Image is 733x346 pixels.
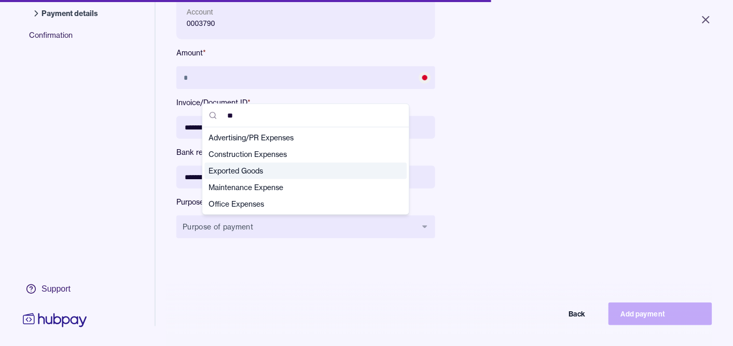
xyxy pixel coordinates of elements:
button: Purpose of payment [176,215,435,238]
a: Support [21,278,89,300]
span: Exported Goods [209,166,390,176]
div: Support [42,283,71,295]
label: Bank reference [176,147,435,157]
label: Amount [176,48,435,58]
span: Office Expenses [209,199,390,209]
button: Back [494,302,598,325]
span: Maintenance Expense [209,182,390,193]
p: 0003790 [187,18,425,29]
label: Invoice/Document ID [176,97,435,108]
label: Purpose of payment [176,197,435,207]
span: Construction Expenses [209,149,390,160]
span: Payment details [42,8,102,19]
span: Confirmation [29,30,112,49]
span: Advertising/PR Expenses [209,133,390,143]
p: Account [187,6,425,18]
button: Close [687,8,725,31]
